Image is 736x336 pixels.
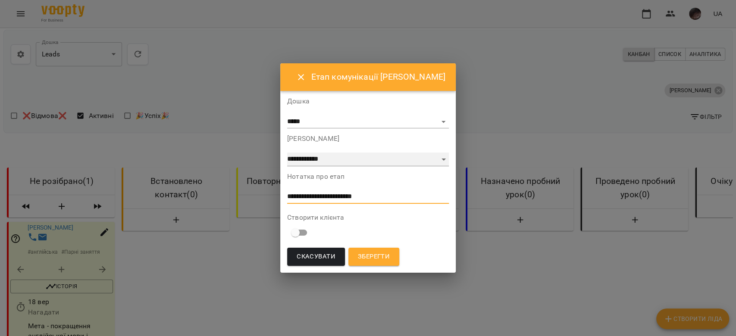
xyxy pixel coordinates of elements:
span: Зберегти [358,251,390,262]
button: Скасувати [287,248,345,266]
label: Нотатка про етап [287,173,449,180]
label: Створити клієнта [287,214,449,221]
label: [PERSON_NAME] [287,135,449,142]
button: Close [291,67,311,87]
h6: Етап комунікації [PERSON_NAME] [311,70,445,84]
label: Дошка [287,98,449,105]
span: Скасувати [297,251,335,262]
button: Зберегти [348,248,399,266]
